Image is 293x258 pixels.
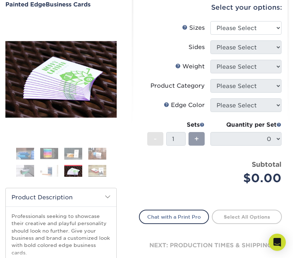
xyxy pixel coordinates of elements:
div: Sets [147,121,205,129]
span: Painted Edge [5,1,46,8]
img: Business Cards 07 [64,165,82,177]
img: Painted Edge 07 [5,41,117,118]
img: Business Cards 08 [88,165,106,177]
h2: Product Description [6,188,116,206]
img: Business Cards 03 [64,147,82,160]
a: Painted EdgeBusiness Cards [5,1,117,8]
div: Open Intercom Messenger [269,234,286,251]
img: Business Cards 05 [16,165,34,177]
div: Weight [175,62,205,71]
img: Business Cards 04 [88,147,106,160]
span: + [194,133,199,144]
img: Business Cards 06 [40,165,58,177]
div: Edge Color [164,101,205,109]
a: Chat with a Print Pro [139,210,209,224]
div: Sizes [182,24,205,32]
span: - [154,133,157,144]
a: Select All Options [212,210,282,224]
div: Product Category [150,82,205,90]
div: Sides [189,43,205,52]
img: Business Cards 01 [16,145,34,162]
img: Business Cards 02 [40,148,58,159]
div: Quantity per Set [210,121,282,129]
strong: Subtotal [252,160,282,168]
div: $0.00 [216,170,282,187]
h1: Business Cards [5,1,117,8]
